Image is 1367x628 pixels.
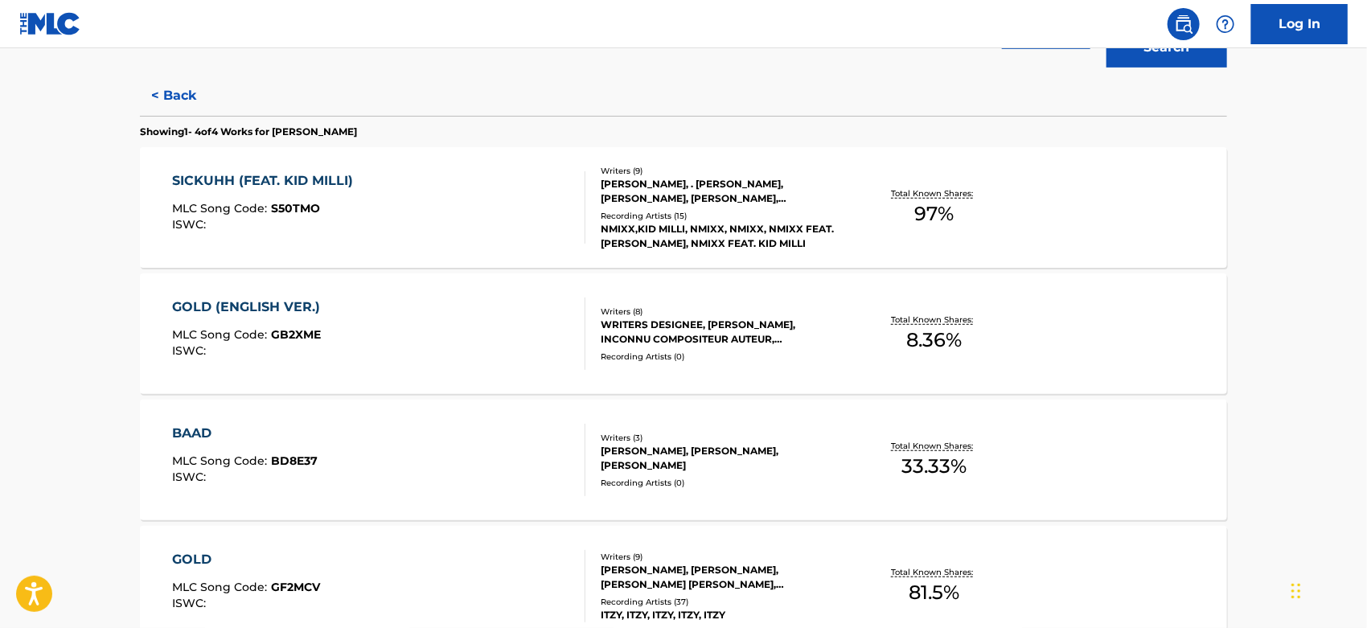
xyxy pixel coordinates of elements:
a: Public Search [1168,8,1200,40]
iframe: Chat Widget [1287,551,1367,628]
img: help [1216,14,1235,34]
p: Total Known Shares: [891,314,977,326]
div: ITZY, ITZY, ITZY, ITZY, ITZY [601,608,844,622]
span: BD8E37 [272,454,318,468]
div: BAAD [173,424,318,443]
span: MLC Song Code : [173,327,272,342]
span: MLC Song Code : [173,201,272,215]
button: < Back [140,76,236,116]
div: SICKUHH (FEAT. KID MILLI) [173,171,362,191]
div: [PERSON_NAME], . [PERSON_NAME], [PERSON_NAME], [PERSON_NAME], [PERSON_NAME], [PERSON_NAME], [PERS... [601,177,844,206]
div: Help [1209,8,1242,40]
a: BAADMLC Song Code:BD8E37ISWC:Writers (3)[PERSON_NAME], [PERSON_NAME], [PERSON_NAME]Recording Arti... [140,400,1227,520]
span: MLC Song Code : [173,454,272,468]
p: Total Known Shares: [891,566,977,578]
span: ISWC : [173,596,211,610]
div: Recording Artists ( 0 ) [601,351,844,363]
div: Recording Artists ( 15 ) [601,210,844,222]
span: ISWC : [173,217,211,232]
p: Total Known Shares: [891,440,977,452]
div: Recording Artists ( 37 ) [601,596,844,608]
div: Writers ( 9 ) [601,551,844,563]
div: Writers ( 3 ) [601,432,844,444]
span: MLC Song Code : [173,580,272,594]
div: [PERSON_NAME], [PERSON_NAME], [PERSON_NAME] [601,444,844,473]
div: 드래그 [1291,567,1301,615]
div: GOLD (ENGLISH VER.) [173,298,329,317]
span: ISWC : [173,343,211,358]
div: NMIXX,KID MILLI, NMIXX, NMIXX, NMIXX FEAT. [PERSON_NAME], NMIXX FEAT. KID MILLI [601,222,844,251]
span: 97 % [914,199,954,228]
img: MLC Logo [19,12,81,35]
span: GF2MCV [272,580,321,594]
div: Writers ( 9 ) [601,165,844,177]
a: GOLD (ENGLISH VER.)MLC Song Code:GB2XMEISWC:Writers (8)WRITERS DESIGNEE, [PERSON_NAME], INCONNU C... [140,273,1227,394]
a: Log In [1251,4,1348,44]
span: 33.33 % [901,452,967,481]
div: 채팅 위젯 [1287,551,1367,628]
span: 81.5 % [909,578,959,607]
div: [PERSON_NAME], [PERSON_NAME], [PERSON_NAME] [PERSON_NAME], [PERSON_NAME], [PERSON_NAME], [PERSON_... [601,563,844,592]
span: S50TMO [272,201,321,215]
div: GOLD [173,550,321,569]
div: WRITERS DESIGNEE, [PERSON_NAME], INCONNU COMPOSITEUR AUTEUR, [PERSON_NAME] [PERSON_NAME] [PERSON_... [601,318,844,347]
div: Recording Artists ( 0 ) [601,477,844,489]
span: GB2XME [272,327,322,342]
span: 8.36 % [906,326,962,355]
p: Total Known Shares: [891,187,977,199]
span: ISWC : [173,470,211,484]
p: Showing 1 - 4 of 4 Works for [PERSON_NAME] [140,125,357,139]
a: SICKUHH (FEAT. KID MILLI)MLC Song Code:S50TMOISWC:Writers (9)[PERSON_NAME], . [PERSON_NAME], [PER... [140,147,1227,268]
img: search [1174,14,1193,34]
div: Writers ( 8 ) [601,306,844,318]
